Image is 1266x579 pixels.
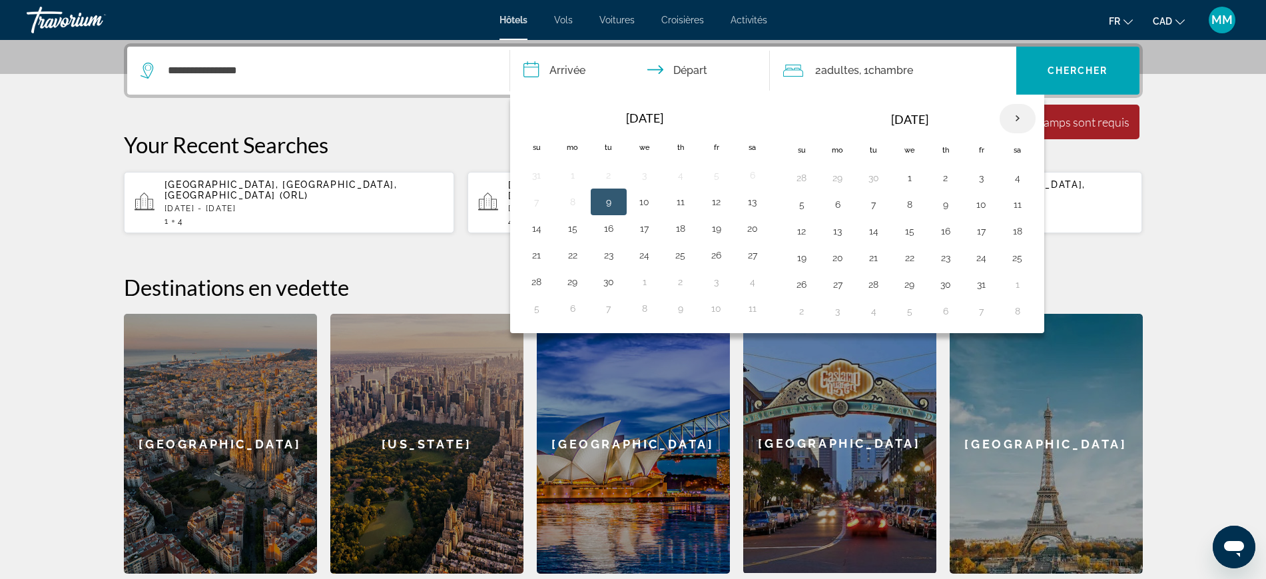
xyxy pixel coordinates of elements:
[827,222,848,241] button: Day 13
[562,219,583,238] button: Day 15
[670,246,691,265] button: Day 25
[634,299,655,318] button: Day 8
[598,246,619,265] button: Day 23
[526,299,547,318] button: Day 5
[868,64,913,77] span: Chambre
[526,273,547,291] button: Day 28
[971,249,992,267] button: Day 24
[731,15,767,25] a: Activités
[1007,169,1028,187] button: Day 4
[124,171,455,234] button: [GEOGRAPHIC_DATA], [GEOGRAPHIC_DATA], [GEOGRAPHIC_DATA] (ORL)[DATE] - [DATE]14
[1205,6,1239,34] button: User Menu
[989,115,1129,129] div: Tous les champs sont requis
[554,15,573,25] a: Vols
[899,249,920,267] button: Day 22
[598,273,619,291] button: Day 30
[634,193,655,211] button: Day 10
[1007,275,1028,294] button: Day 1
[863,222,884,241] button: Day 14
[27,3,160,37] a: Travorium
[971,302,992,320] button: Day 7
[1007,302,1028,320] button: Day 8
[599,15,635,25] span: Voitures
[935,249,956,267] button: Day 23
[634,273,655,291] button: Day 1
[791,302,812,320] button: Day 2
[1000,103,1036,134] button: Next month
[661,15,704,25] span: Croisières
[670,273,691,291] button: Day 2
[164,179,398,201] span: [GEOGRAPHIC_DATA], [GEOGRAPHIC_DATA], [GEOGRAPHIC_DATA] (ORL)
[743,314,936,573] div: [GEOGRAPHIC_DATA]
[562,299,583,318] button: Day 6
[526,166,547,185] button: Day 31
[164,217,169,226] span: 1
[791,195,812,214] button: Day 5
[598,299,619,318] button: Day 7
[971,195,992,214] button: Day 10
[634,246,655,265] button: Day 24
[526,219,547,238] button: Day 14
[821,64,859,77] span: Adultes
[1153,11,1185,31] button: Change currency
[815,61,859,80] span: 2
[827,302,848,320] button: Day 3
[935,302,956,320] button: Day 6
[827,275,848,294] button: Day 27
[971,169,992,187] button: Day 3
[499,15,527,25] a: Hôtels
[827,195,848,214] button: Day 6
[899,195,920,214] button: Day 8
[827,169,848,187] button: Day 29
[1109,16,1120,27] span: fr
[555,103,735,133] th: [DATE]
[526,193,547,211] button: Day 7
[330,314,523,574] a: [US_STATE]
[598,219,619,238] button: Day 16
[863,169,884,187] button: Day 30
[124,131,1143,158] p: Your Recent Searches
[863,249,884,267] button: Day 21
[1007,249,1028,267] button: Day 25
[510,47,770,95] button: Check in and out dates
[863,302,884,320] button: Day 4
[1109,11,1133,31] button: Change language
[791,222,812,241] button: Day 12
[706,246,727,265] button: Day 26
[634,166,655,185] button: Day 3
[537,314,730,574] div: [GEOGRAPHIC_DATA]
[706,299,727,318] button: Day 10
[562,273,583,291] button: Day 29
[971,275,992,294] button: Day 31
[791,249,812,267] button: Day 19
[164,204,444,213] p: [DATE] - [DATE]
[124,314,317,574] div: [GEOGRAPHIC_DATA]
[863,195,884,214] button: Day 7
[935,195,956,214] button: Day 9
[742,166,763,185] button: Day 6
[706,219,727,238] button: Day 19
[562,246,583,265] button: Day 22
[971,222,992,241] button: Day 17
[899,302,920,320] button: Day 5
[791,275,812,294] button: Day 26
[1048,65,1108,76] span: Chercher
[1213,526,1255,568] iframe: Bouton de lancement de la fenêtre de messagerie
[508,179,741,201] span: [GEOGRAPHIC_DATA], [GEOGRAPHIC_DATA], [GEOGRAPHIC_DATA] (ORL)
[863,275,884,294] button: Day 28
[899,169,920,187] button: Day 1
[899,275,920,294] button: Day 29
[598,166,619,185] button: Day 2
[124,274,1143,300] h2: Destinations en vedette
[770,47,1016,95] button: Travelers: 2 adults, 0 children
[468,171,798,234] button: [GEOGRAPHIC_DATA], [GEOGRAPHIC_DATA], [GEOGRAPHIC_DATA] (ORL)[DATE] - [DATE]44
[935,275,956,294] button: Day 30
[562,193,583,211] button: Day 8
[742,193,763,211] button: Day 13
[859,61,913,80] span: , 1
[526,246,547,265] button: Day 21
[1016,47,1139,95] button: Chercher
